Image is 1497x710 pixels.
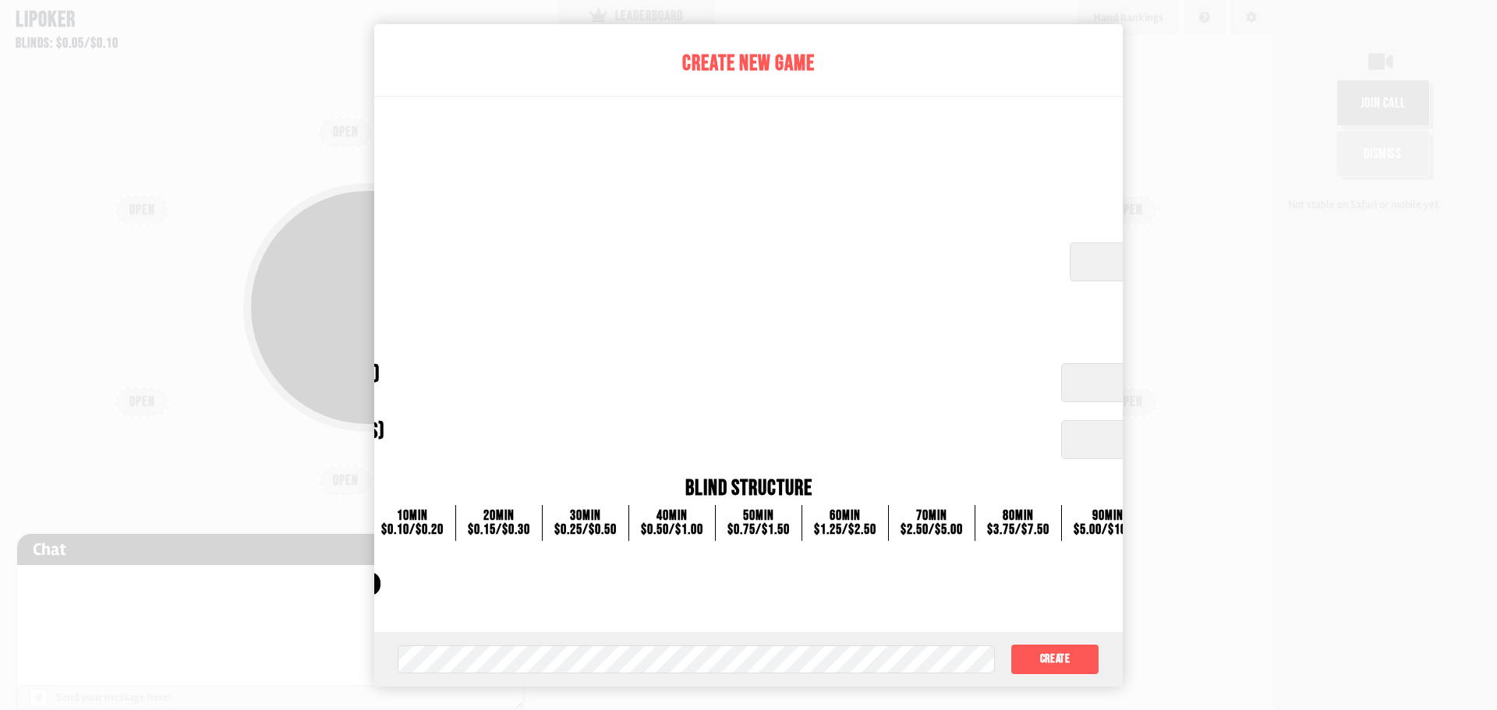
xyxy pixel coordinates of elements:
[554,509,617,523] div: 30 min
[381,509,444,523] div: 10 min
[727,523,790,537] div: $0.75 / $1.50
[727,509,790,523] div: 50 min
[814,509,876,523] div: 60 min
[166,391,1046,408] div: Set automatic buy-in amount
[166,472,1332,505] div: Blind Structure
[987,523,1049,537] div: $3.75 / $7.50
[901,509,963,523] div: 70 min
[641,523,703,537] div: $0.50 / $1.00
[987,509,1049,523] div: 80 min
[641,509,703,523] div: 40 min
[468,523,530,537] div: $0.15 / $0.30
[1010,644,1099,675] button: Create
[901,523,963,537] div: $2.50 / $5.00
[150,270,1054,287] div: Set amount of time per turn
[381,523,444,537] div: $0.10 / $0.20
[1074,523,1142,537] div: $5.00 / $10.00
[119,48,1378,80] div: Create New Game
[814,523,876,537] div: $1.25 / $2.50
[554,523,617,537] div: $0.25 / $0.50
[1074,509,1142,523] div: 90 min
[166,448,1046,465] div: Set increasing blinds time interval
[468,509,530,523] div: 20 min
